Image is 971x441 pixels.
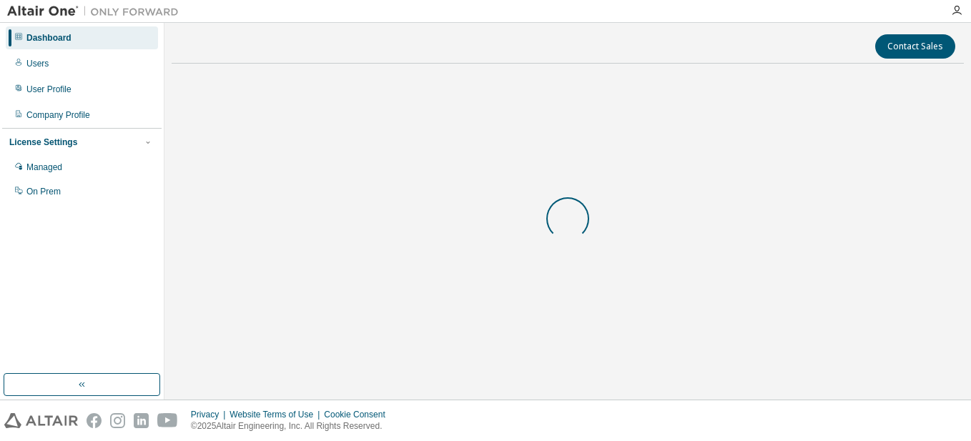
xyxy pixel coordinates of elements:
div: Users [26,58,49,69]
div: Privacy [191,409,230,420]
div: Cookie Consent [324,409,393,420]
div: User Profile [26,84,72,95]
div: On Prem [26,186,61,197]
button: Contact Sales [875,34,955,59]
div: Company Profile [26,109,90,121]
p: © 2025 Altair Engineering, Inc. All Rights Reserved. [191,420,394,432]
img: facebook.svg [87,413,102,428]
div: License Settings [9,137,77,148]
img: youtube.svg [157,413,178,428]
img: instagram.svg [110,413,125,428]
div: Website Terms of Use [230,409,324,420]
img: altair_logo.svg [4,413,78,428]
img: linkedin.svg [134,413,149,428]
div: Managed [26,162,62,173]
img: Altair One [7,4,186,19]
div: Dashboard [26,32,72,44]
